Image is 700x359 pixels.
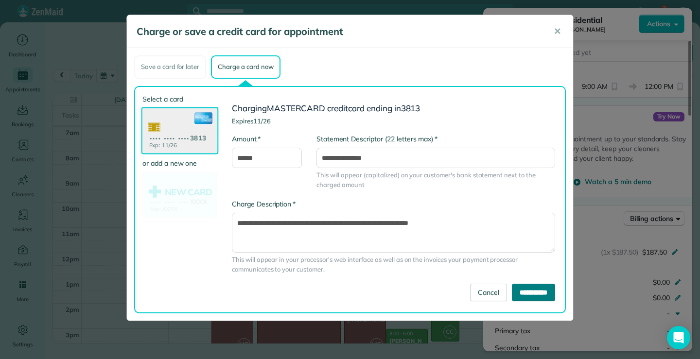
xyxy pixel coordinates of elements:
span: This will appear (capitalized) on your customer's bank statement next to the charged amount [316,171,555,189]
div: Save a card for later [134,55,206,79]
label: or add a new one [142,158,217,168]
a: Cancel [470,284,507,301]
span: This will appear in your processor's web interface as well as on the invoices your payment proces... [232,255,555,274]
h4: Expires [232,118,555,124]
label: Statement Descriptor (22 letters max) [316,134,437,144]
div: Open Intercom Messenger [667,326,690,349]
label: Charge Description [232,199,296,209]
span: 3813 [401,103,420,113]
span: 11/26 [253,117,271,125]
span: ✕ [554,26,561,37]
span: MASTERCARD [267,103,326,113]
span: credit [327,103,348,113]
label: Select a card [142,94,217,104]
label: Amount [232,134,261,144]
h5: Charge or save a credit card for appointment [137,25,540,38]
h3: Charging card ending in [232,104,555,113]
div: Charge a card now [211,55,280,79]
